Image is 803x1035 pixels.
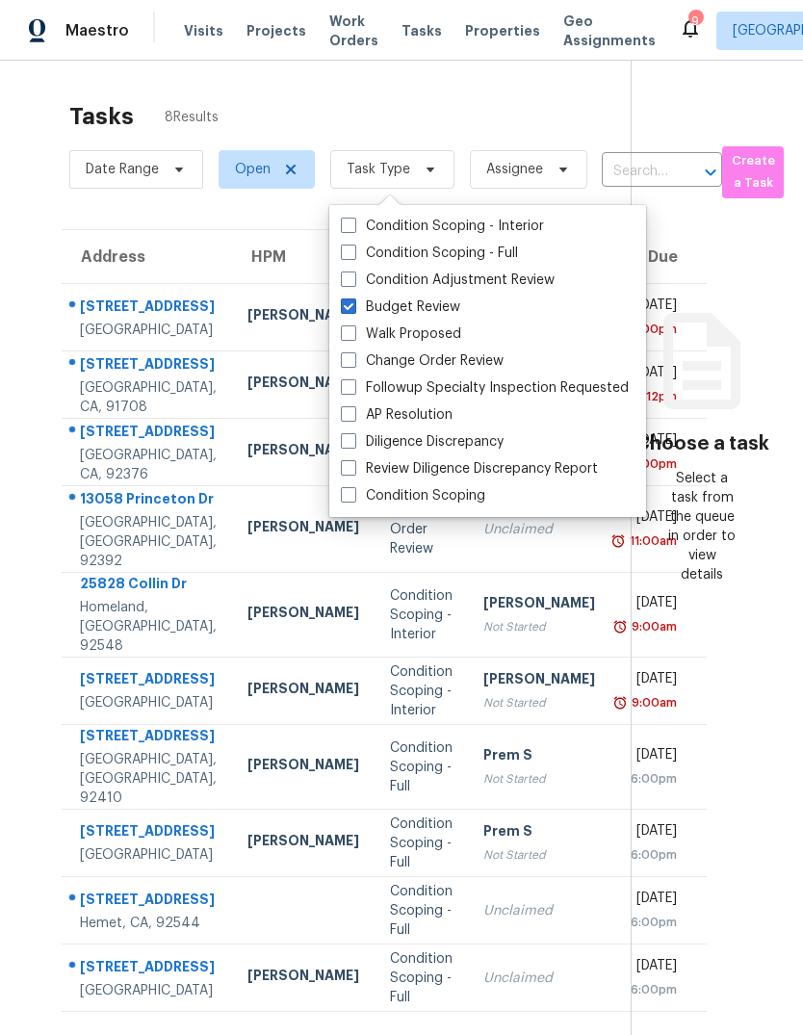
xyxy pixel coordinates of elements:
div: Condition Scoping - Full [390,815,453,872]
span: Task Type [347,160,410,179]
div: Unclaimed [483,520,595,539]
div: [PERSON_NAME] [247,603,359,627]
div: [PERSON_NAME] [247,966,359,990]
h3: Choose a task [635,434,769,453]
div: [DATE] [626,507,677,531]
div: [GEOGRAPHIC_DATA] [80,981,217,1000]
div: [GEOGRAPHIC_DATA], [GEOGRAPHIC_DATA], 92410 [80,750,217,808]
label: Walk Proposed [341,324,461,344]
label: Followup Specialty Inspection Requested [341,378,629,398]
div: Homeland, [GEOGRAPHIC_DATA], 92548 [80,598,217,656]
div: [PERSON_NAME] [247,679,359,703]
div: [GEOGRAPHIC_DATA], CA, 92376 [80,446,217,484]
div: [DATE] [626,821,677,845]
span: Visits [184,21,223,40]
div: Condition Scoping - Interior [390,662,453,720]
span: Tasks [401,24,442,38]
div: 9 [688,12,702,31]
div: [DATE] [626,745,677,769]
div: [STREET_ADDRESS] [80,354,217,378]
div: 6:00pm [626,980,677,999]
div: [PERSON_NAME] [247,755,359,779]
div: [DATE] [626,593,677,617]
div: [GEOGRAPHIC_DATA] [80,845,217,865]
div: [STREET_ADDRESS] [80,422,217,446]
th: Address [62,230,232,284]
div: Change Order Review [390,501,453,558]
div: [DATE] [626,889,677,913]
span: Maestro [65,21,129,40]
span: Geo Assignments [563,12,656,50]
div: Unclaimed [483,901,595,920]
div: [GEOGRAPHIC_DATA] [80,321,217,340]
div: Hemet, CA, 92544 [80,914,217,933]
div: 11:00am [626,531,677,551]
img: Overdue Alarm Icon [610,531,626,551]
div: Not Started [483,617,595,636]
div: [STREET_ADDRESS] [80,297,217,321]
div: Unclaimed [483,969,595,988]
div: Condition Scoping - Interior [390,586,453,644]
div: Not Started [483,845,595,865]
div: [GEOGRAPHIC_DATA], [GEOGRAPHIC_DATA], 92392 [80,513,217,571]
span: Create a Task [732,150,774,194]
div: [PERSON_NAME] [247,517,359,541]
img: Overdue Alarm Icon [612,617,628,636]
div: 25828 Collin Dr [80,574,217,598]
div: Not Started [483,693,595,712]
span: Assignee [486,160,543,179]
img: Overdue Alarm Icon [612,693,628,712]
div: Not Started [483,769,595,789]
div: [PERSON_NAME] [483,593,595,617]
span: Open [235,160,271,179]
label: Condition Scoping [341,486,485,505]
div: 6:00pm [626,913,677,932]
div: 9:00am [628,617,677,636]
label: Change Order Review [341,351,504,371]
div: Condition Scoping - Full [390,949,453,1007]
div: Select a task from the queue in order to view details [667,469,738,584]
div: [PERSON_NAME] [483,669,595,693]
label: Diligence Discrepancy [341,432,504,452]
div: [STREET_ADDRESS] [80,821,217,845]
div: Prem S [483,821,595,845]
div: 6:00pm [626,845,677,865]
button: Create a Task [722,146,784,198]
div: [GEOGRAPHIC_DATA] [80,693,217,712]
span: Projects [246,21,306,40]
div: [STREET_ADDRESS] [80,726,217,750]
div: 9:00am [628,693,677,712]
div: [PERSON_NAME] [247,831,359,855]
label: Budget Review [341,298,460,317]
div: [DATE] [626,669,677,693]
div: 6:00pm [626,769,677,789]
div: [STREET_ADDRESS] [80,669,217,693]
div: [DATE] [626,956,677,980]
div: [STREET_ADDRESS] [80,957,217,981]
div: [PERSON_NAME] [247,440,359,464]
div: 13058 Princeton Dr [80,489,217,513]
h2: Tasks [69,107,134,126]
div: Condition Scoping - Full [390,882,453,940]
span: 8 Results [165,108,219,127]
div: Prem S [483,745,595,769]
span: Date Range [86,160,159,179]
th: HPM [232,230,375,284]
div: [GEOGRAPHIC_DATA], CA, 91708 [80,378,217,417]
label: Condition Adjustment Review [341,271,555,290]
div: [STREET_ADDRESS] [80,890,217,914]
label: Review Diligence Discrepancy Report [341,459,598,479]
input: Search by address [602,157,668,187]
button: Open [697,159,724,186]
div: Condition Scoping - Full [390,738,453,796]
span: Work Orders [329,12,378,50]
label: Condition Scoping - Full [341,244,518,263]
div: [PERSON_NAME] [247,373,359,397]
label: Condition Scoping - Interior [341,217,544,236]
span: Properties [465,21,540,40]
label: AP Resolution [341,405,453,425]
div: [PERSON_NAME] [247,305,359,329]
